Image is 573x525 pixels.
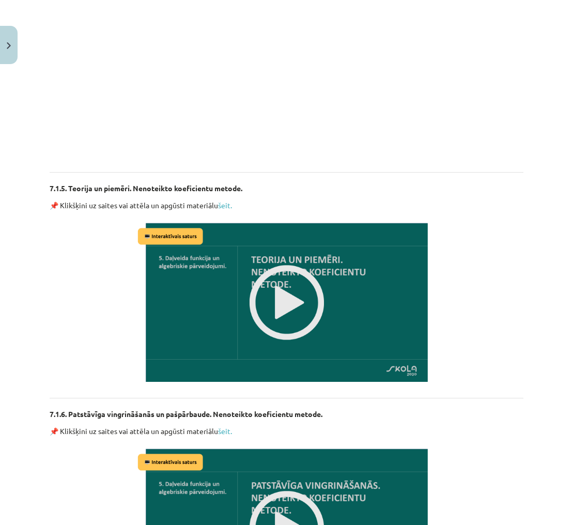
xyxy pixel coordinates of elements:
[50,409,322,419] strong: 7.1.6. Patstāvīga vingrināšanās un pašpārbaude. Nenoteikto koeficientu metode.
[7,42,11,49] img: icon-close-lesson-0947bae3869378f0d4975bcd49f059093ad1ed9edebbc8119c70593378902aed.svg
[218,200,232,210] a: šeit.
[50,200,523,211] p: 📌 Klikšķini uz saites vai attēla un apgūsti materiālu
[50,426,523,437] p: 📌 Klikšķini uz saites vai attēla un apgūsti materiālu
[50,183,242,193] strong: 7.1.5. Teorija un piemēri. Nenoteikto koeficientu metode.
[218,426,232,436] a: šeit.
